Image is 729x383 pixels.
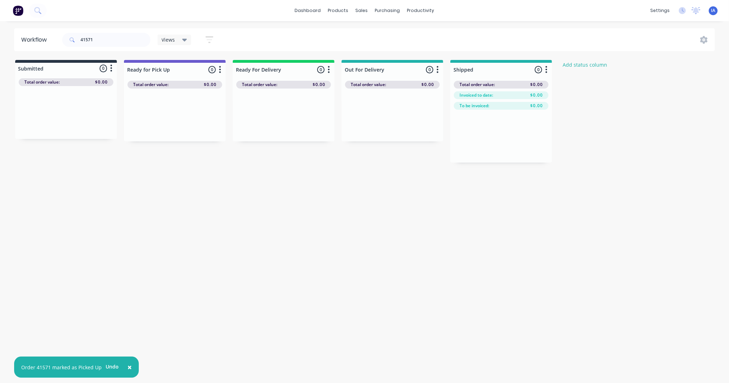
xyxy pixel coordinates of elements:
span: $0.00 [530,103,543,109]
span: $0.00 [530,81,543,88]
span: × [128,362,132,372]
span: $0.00 [421,81,434,88]
div: settings [647,5,673,16]
span: Total order value: [242,81,277,88]
div: purchasing [372,5,404,16]
button: Close [120,359,139,376]
img: Factory [13,5,23,16]
div: productivity [404,5,438,16]
span: Total order value: [460,81,495,88]
span: $0.00 [204,81,217,88]
span: Total order value: [133,81,168,88]
button: Add status column [559,60,611,69]
span: $0.00 [530,92,543,98]
div: Order 41571 marked as Picked Up [21,364,102,371]
span: Total order value: [351,81,386,88]
span: To be invoiced: [460,103,489,109]
a: dashboard [291,5,325,16]
div: Workflow [21,36,50,44]
button: Undo [102,361,123,372]
span: Invoiced to date: [460,92,493,98]
span: IA [711,7,716,14]
span: $0.00 [95,79,108,85]
span: Views [162,36,175,43]
div: products [325,5,352,16]
input: Search for orders... [81,33,150,47]
span: $0.00 [313,81,325,88]
span: Total order value: [24,79,60,85]
div: sales [352,5,372,16]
